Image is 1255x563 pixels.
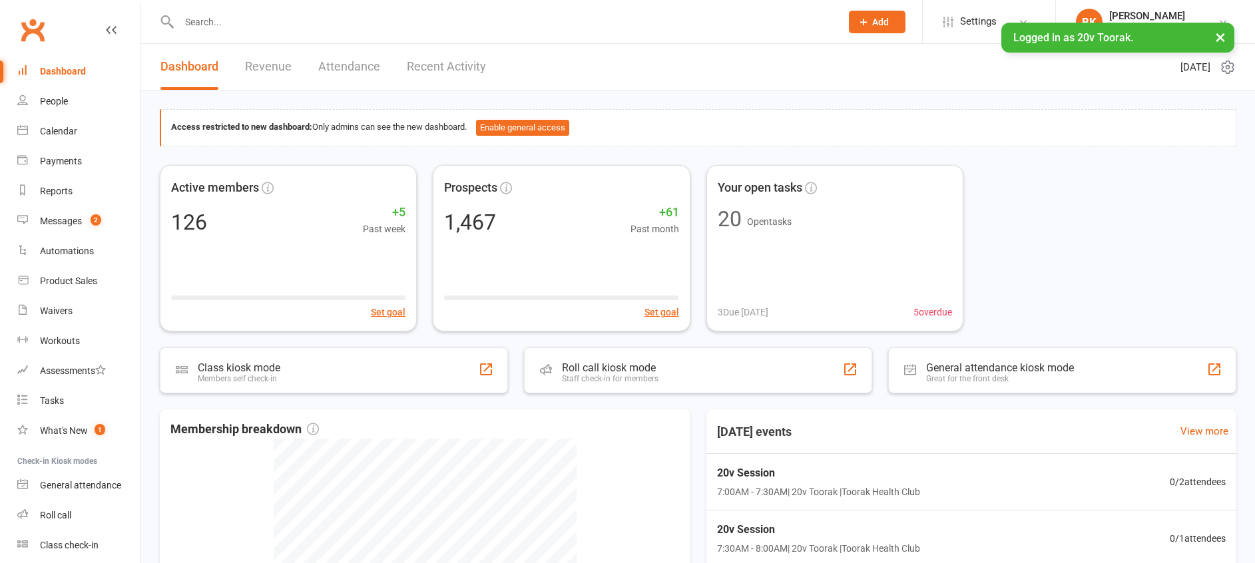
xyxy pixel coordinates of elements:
span: Past week [363,222,405,236]
div: Staff check-in for members [562,374,658,383]
div: General attendance kiosk mode [926,361,1074,374]
a: Assessments [17,356,140,386]
span: 0 / 2 attendees [1170,474,1226,489]
a: Tasks [17,386,140,416]
span: 0 / 1 attendees [1170,531,1226,546]
span: Membership breakdown [170,420,319,439]
a: Class kiosk mode [17,530,140,560]
h3: [DATE] events [706,420,802,444]
a: People [17,87,140,116]
span: 20v Session [717,465,920,482]
strong: Access restricted to new dashboard: [171,122,312,132]
div: Roll call [40,510,71,520]
span: 5 overdue [913,305,952,319]
div: 20 [718,208,742,230]
button: Enable general access [476,120,569,136]
div: Members self check-in [198,374,280,383]
a: Recent Activity [407,44,486,90]
span: 1 [95,424,105,435]
span: Logged in as 20v Toorak. [1013,31,1133,44]
a: Clubworx [16,13,49,47]
a: Product Sales [17,266,140,296]
a: Revenue [245,44,292,90]
a: Workouts [17,326,140,356]
button: × [1208,23,1232,51]
div: BK [1076,9,1103,35]
span: Active members [171,178,259,198]
button: Set goal [371,305,405,319]
button: Add [849,11,905,33]
span: 2 [91,214,101,226]
span: Your open tasks [718,178,802,198]
div: What's New [40,425,88,436]
span: [DATE] [1180,59,1210,75]
div: Only admins can see the new dashboard. [171,120,1226,136]
div: 1,467 [444,212,496,233]
div: Roll call kiosk mode [562,361,658,374]
a: View more [1180,423,1228,439]
a: Attendance [318,44,380,90]
a: Dashboard [160,44,218,90]
a: Roll call [17,500,140,530]
span: +5 [363,203,405,222]
div: Tasks [40,395,64,406]
div: People [40,96,68,106]
div: Reports [40,186,73,196]
div: Automations [40,246,94,256]
span: Settings [960,7,997,37]
div: 20v Toorak [1109,22,1185,34]
a: Payments [17,146,140,176]
a: Automations [17,236,140,266]
div: Workouts [40,335,80,346]
div: Product Sales [40,276,97,286]
span: 20v Session [717,521,920,538]
span: 7:00AM - 7:30AM | 20v Toorak | Toorak Health Club [717,484,920,499]
div: Calendar [40,126,77,136]
a: Messages 2 [17,206,140,236]
div: Dashboard [40,66,86,77]
span: Add [872,17,889,27]
input: Search... [175,13,832,31]
a: General attendance kiosk mode [17,470,140,500]
div: Waivers [40,305,73,316]
a: Reports [17,176,140,206]
a: What's New1 [17,416,140,446]
span: Open tasks [747,216,792,227]
div: Class kiosk mode [198,361,280,374]
div: Payments [40,156,82,166]
a: Calendar [17,116,140,146]
span: Past month [630,222,679,236]
a: Dashboard [17,57,140,87]
div: [PERSON_NAME] [1109,10,1185,22]
span: +61 [630,203,679,222]
span: 7:30AM - 8:00AM | 20v Toorak | Toorak Health Club [717,541,920,556]
a: Waivers [17,296,140,326]
div: 126 [171,212,207,233]
button: Set goal [644,305,679,319]
div: Great for the front desk [926,374,1074,383]
span: 3 Due [DATE] [718,305,768,319]
div: Assessments [40,365,106,376]
div: Class check-in [40,540,99,550]
span: Prospects [444,178,497,198]
div: General attendance [40,480,121,490]
div: Messages [40,216,82,226]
